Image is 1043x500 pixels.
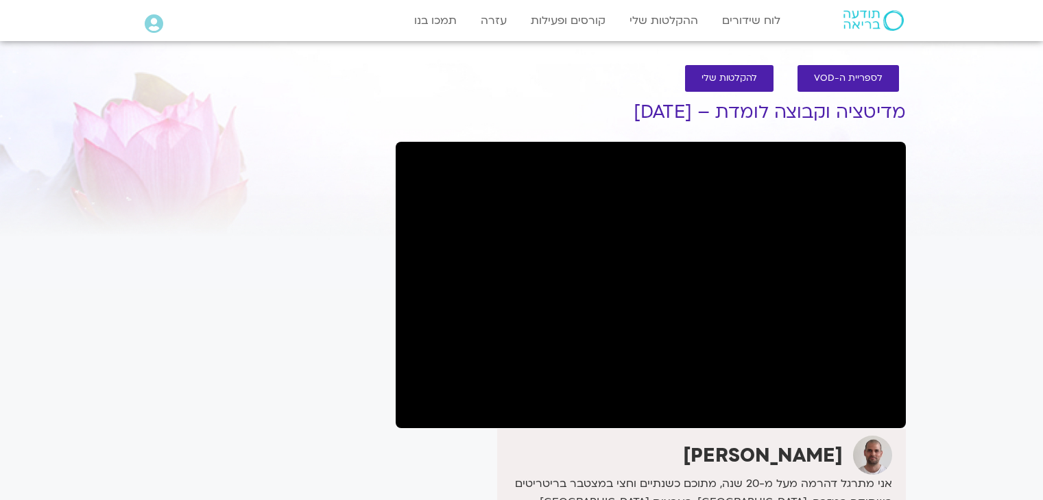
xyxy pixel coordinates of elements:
[524,8,612,34] a: קורסים ופעילות
[798,65,899,92] a: לספריית ה-VOD
[474,8,514,34] a: עזרה
[396,102,906,123] h1: מדיטציה וקבוצה לומדת – [DATE]
[814,73,883,84] span: לספריית ה-VOD
[407,8,464,34] a: תמכו בנו
[843,10,904,31] img: תודעה בריאה
[702,73,757,84] span: להקלטות שלי
[715,8,787,34] a: לוח שידורים
[683,442,843,468] strong: [PERSON_NAME]
[853,436,892,475] img: דקל קנטי
[685,65,774,92] a: להקלטות שלי
[623,8,705,34] a: ההקלטות שלי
